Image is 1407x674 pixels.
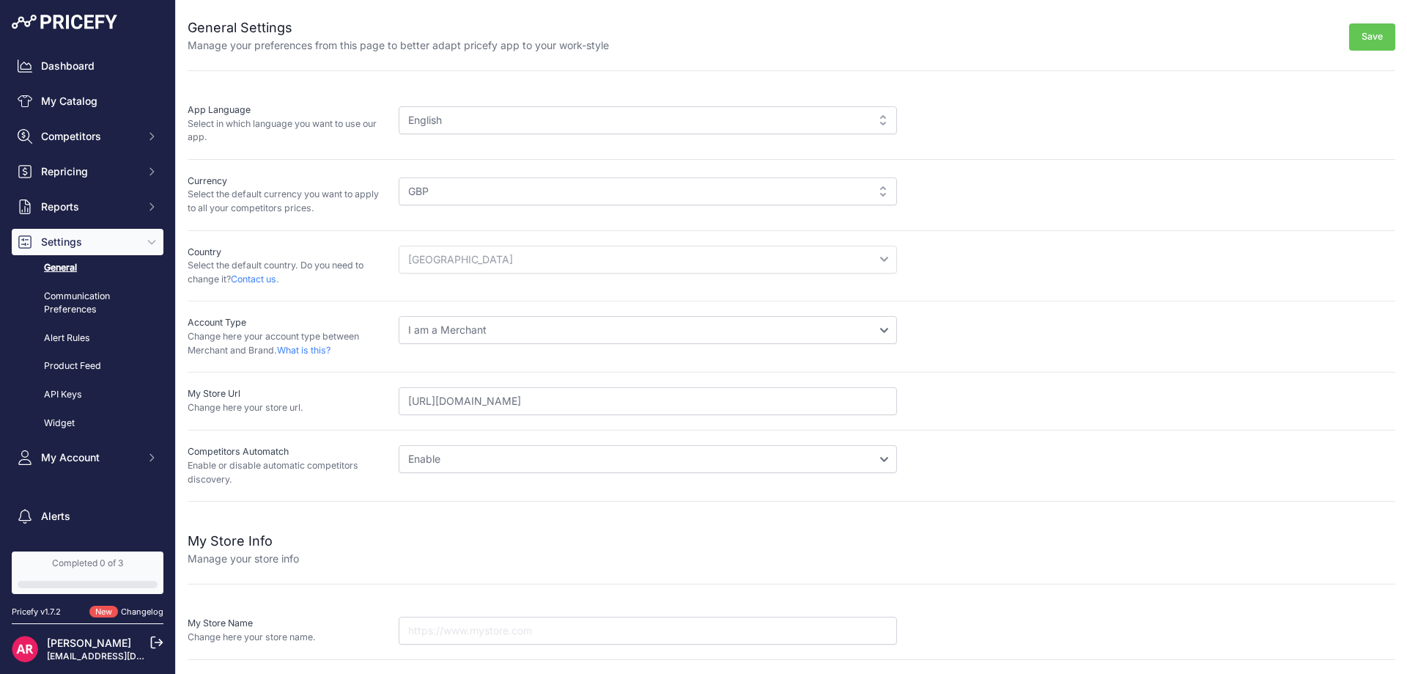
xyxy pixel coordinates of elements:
div: English [399,106,897,134]
p: Manage your preferences from this page to better adapt pricefy app to your work-style [188,38,609,53]
button: Save [1349,23,1395,51]
p: Select in which language you want to use our app. [188,117,387,144]
button: Competitors [12,123,163,150]
a: Completed 0 of 3 [12,552,163,594]
h2: My Store Info [188,531,299,552]
h2: General Settings [188,18,609,38]
button: My Account [12,444,163,471]
span: Reports [41,199,137,214]
p: Country [188,246,387,260]
p: Account Type [188,316,387,330]
span: Settings [41,235,137,249]
nav: Sidebar [12,53,163,585]
p: App Language [188,103,387,117]
a: [PERSON_NAME] [47,637,131,649]
p: My Store Name [188,617,387,631]
p: Change here your account type between Merchant and Brand. [188,330,387,357]
img: Pricefy Logo [12,15,117,29]
button: Settings [12,229,163,255]
a: Contact us. [231,274,279,285]
p: Select the default country. Do you need to change it? [188,259,387,286]
div: Pricefy v1.7.2 [12,606,61,618]
a: General [12,255,163,281]
a: Alert Rules [12,326,163,351]
span: New [89,606,118,618]
a: Widget [12,411,163,436]
a: Dashboard [12,53,163,79]
div: Completed 0 of 3 [18,557,158,569]
button: Repricing [12,158,163,185]
p: Select the default currency you want to apply to all your competitors prices. [188,188,387,215]
a: [EMAIL_ADDRESS][DOMAIN_NAME] [47,651,200,662]
input: https://www.mystore.com [399,617,897,645]
p: My Store Url [188,387,387,401]
span: Repricing [41,164,137,179]
a: Changelog [121,607,163,617]
a: API Keys [12,382,163,408]
a: My Catalog [12,88,163,114]
a: What is this? [277,345,330,356]
p: Manage your store info [188,552,299,566]
p: Change here your store name. [188,631,387,645]
input: https://www.mystore.com [399,387,897,415]
span: Competitors [41,129,137,144]
span: My Account [41,450,137,465]
a: Communication Preferences [12,284,163,323]
p: Competitors Automatch [188,445,387,459]
button: Reports [12,194,163,220]
a: Alerts [12,503,163,530]
p: Change here your store url. [188,401,387,415]
a: Product Feed [12,354,163,379]
p: Enable or disable automatic competitors discovery. [188,459,387,486]
p: Currency [188,175,387,188]
div: GBP [399,177,897,205]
